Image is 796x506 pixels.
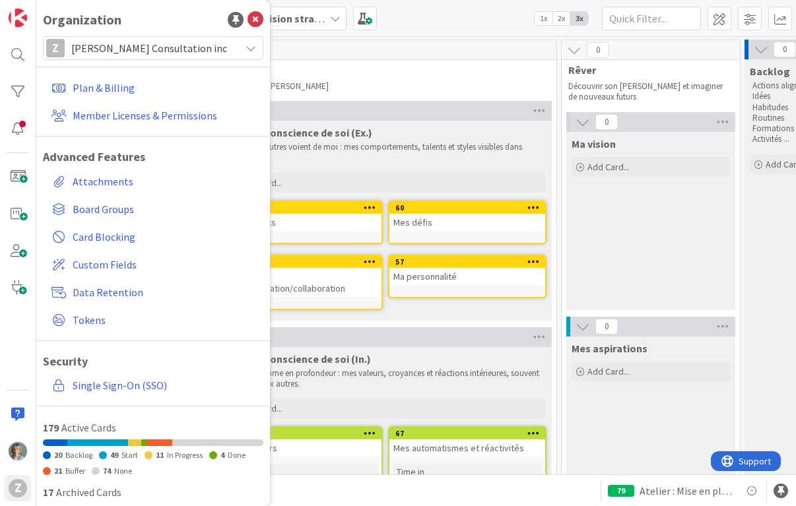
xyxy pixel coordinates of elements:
span: 74 [103,466,111,476]
div: 59Mes talents [226,202,381,231]
span: 3x [570,12,588,25]
span: Start [121,450,138,460]
span: In Progress [167,450,203,460]
a: Board Groups [46,197,263,221]
span: Add Card... [587,161,630,173]
img: ZL [9,442,27,460]
span: Board Groups [73,201,258,217]
div: 58Style de communication/collaboration [226,256,381,297]
p: Découvrir son [PERSON_NAME] et imaginer de nouveaux futurs [568,81,724,103]
div: 57 [395,257,545,267]
div: 57Ma personnalité [389,256,545,285]
div: 59 [232,203,381,212]
span: 1x [535,12,552,25]
span: Backlog [750,65,790,78]
span: Rêver [568,63,723,77]
div: 60 [389,202,545,214]
div: 65Mes valeurs [226,427,381,457]
div: Z [9,479,27,497]
span: Ma vision [572,137,616,150]
span: : [486,472,488,486]
div: 58 [232,257,381,267]
span: Custom Fields [73,257,258,272]
div: 79 [608,485,634,497]
a: Custom Fields [46,253,263,276]
span: Data Retention [73,284,258,300]
div: Mes valeurs [226,439,381,457]
span: 0 [587,42,609,58]
div: 57 [389,256,545,268]
div: 65 [232,429,381,438]
div: Z [46,39,65,57]
span: Prendre conscience de soi (In.) [224,352,371,365]
div: 60Mes défis [389,202,545,231]
a: Member Licenses & Permissions [46,104,263,127]
span: Backlog [65,450,92,460]
h1: Advanced Features [43,150,263,164]
span: Done [228,450,246,460]
div: 28d 9h 30m [325,472,378,486]
span: 21 [54,466,62,476]
div: Time in [GEOGRAPHIC_DATA] [230,464,323,493]
span: Clarifier [221,63,540,77]
span: Buffer [65,466,85,476]
span: 49 [110,450,118,460]
p: Explorer son [PERSON_NAME] [221,81,541,92]
div: Mes talents [226,214,381,231]
a: Plan & Billing [46,76,263,100]
div: Active Cards [43,420,263,435]
div: Archived Cards [43,484,263,500]
div: 58 [226,256,381,268]
a: Tokens [46,308,263,332]
div: 67 [389,427,545,439]
span: Prendre conscience de soi (Ex.) [224,126,372,139]
a: Card Blocking [46,225,263,249]
span: : [323,472,325,486]
h1: Security [43,354,263,369]
p: Ce que les autres voient de moi : mes comportements, talents et styles visibles dans l’action. [227,142,544,164]
div: Mes défis [389,214,545,231]
div: 65 [226,427,381,439]
span: 179 [43,421,59,434]
div: Organization [43,10,121,30]
span: 4 [220,450,224,460]
div: Mes automatismes et réactivités [389,439,545,457]
span: Mes aspirations [572,342,647,355]
span: Add Card... [587,365,630,377]
p: Ce qui m’anime en profondeur : mes valeurs, croyances et réactions intérieures, souvent invisible... [227,368,544,390]
a: Single Sign-On (SSO) [46,373,263,397]
div: 28d 9h 30m [488,472,541,486]
span: 17 [43,486,53,499]
div: Style de communication/collaboration [226,268,381,297]
div: Ma personnalité [389,268,545,285]
span: 0 [595,319,618,334]
input: Quick Filter... [602,7,701,30]
div: 60 [395,203,545,212]
span: None [114,466,132,476]
span: Atelier : Mise en place kanban [640,483,733,499]
div: 67Mes automatismes et réactivités [389,427,545,457]
div: 67 [395,429,545,438]
span: [PERSON_NAME] Consultation inc [71,39,234,57]
span: 0 [774,42,796,57]
img: Visit kanbanzone.com [9,9,27,27]
span: 20 [54,450,62,460]
a: Attachments [46,170,263,193]
span: Tokens [73,312,258,328]
span: 11 [156,450,164,460]
span: 2x [552,12,570,25]
div: 59 [226,202,381,214]
a: Data Retention [46,280,263,304]
span: 0 [595,114,618,130]
span: Card Blocking [73,229,258,245]
span: Support [28,2,60,18]
div: Time in [GEOGRAPHIC_DATA] [393,464,486,493]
